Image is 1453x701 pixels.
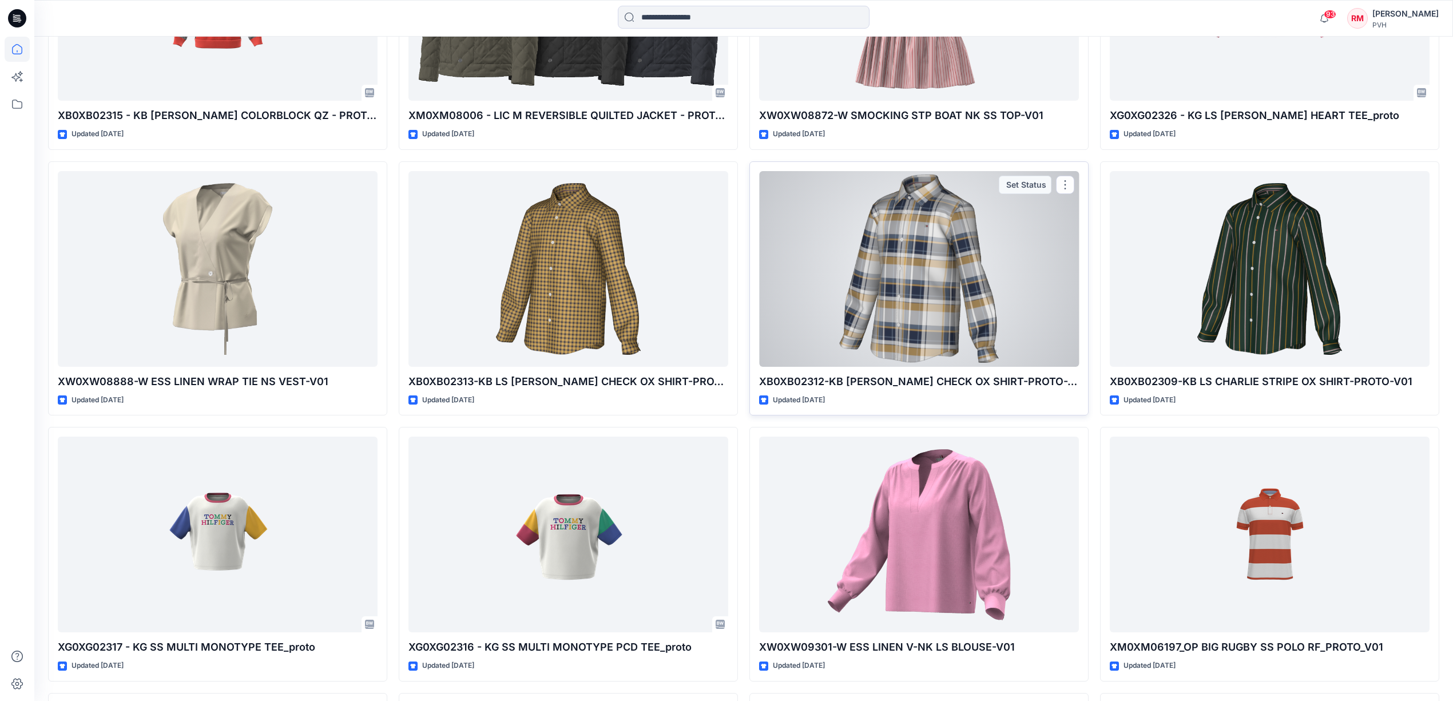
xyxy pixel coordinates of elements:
[58,639,378,655] p: XG0XG02317 - KG SS MULTI MONOTYPE TEE_proto
[759,437,1079,632] a: XW0XW09301-W ESS LINEN V-NK LS BLOUSE-V01
[1372,21,1439,29] div: PVH
[58,171,378,367] a: XW0XW08888-W ESS LINEN WRAP TIE NS VEST-V01
[1110,374,1430,390] p: XB0XB02309-KB LS CHARLIE STRIPE OX SHIRT-PROTO-V01
[58,437,378,632] a: XG0XG02317 - KG SS MULTI MONOTYPE TEE_proto
[58,374,378,390] p: XW0XW08888-W ESS LINEN WRAP TIE NS VEST-V01
[759,639,1079,655] p: XW0XW09301-W ESS LINEN V-NK LS BLOUSE-V01
[759,374,1079,390] p: XB0XB02312-KB [PERSON_NAME] CHECK OX SHIRT-PROTO-V01
[422,128,474,140] p: Updated [DATE]
[773,128,825,140] p: Updated [DATE]
[1110,171,1430,367] a: XB0XB02309-KB LS CHARLIE STRIPE OX SHIRT-PROTO-V01
[422,394,474,406] p: Updated [DATE]
[72,128,124,140] p: Updated [DATE]
[72,394,124,406] p: Updated [DATE]
[773,394,825,406] p: Updated [DATE]
[1124,128,1176,140] p: Updated [DATE]
[422,660,474,672] p: Updated [DATE]
[1124,660,1176,672] p: Updated [DATE]
[408,171,728,367] a: XB0XB02313-KB LS TOMMY CHECK OX SHIRT-PROTO-V01
[1347,8,1368,29] div: RM
[759,171,1079,367] a: XB0XB02312-KB LS MILLS CHECK OX SHIRT-PROTO-V01
[408,374,728,390] p: XB0XB02313-KB LS [PERSON_NAME] CHECK OX SHIRT-PROTO-V01
[408,108,728,124] p: XM0XM08006 - LIC M REVERSIBLE QUILTED JACKET - PROTO - V01
[1324,10,1336,19] span: 93
[408,639,728,655] p: XG0XG02316 - KG SS MULTI MONOTYPE PCD TEE_proto
[759,108,1079,124] p: XW0XW08872-W SMOCKING STP BOAT NK SS TOP-V01
[58,108,378,124] p: XB0XB02315 - KB [PERSON_NAME] COLORBLOCK QZ - PROTO - V01
[408,437,728,632] a: XG0XG02316 - KG SS MULTI MONOTYPE PCD TEE_proto
[1110,639,1430,655] p: XM0XM06197_OP BIG RUGBY SS POLO RF_PROTO_V01
[1124,394,1176,406] p: Updated [DATE]
[773,660,825,672] p: Updated [DATE]
[1372,7,1439,21] div: [PERSON_NAME]
[72,660,124,672] p: Updated [DATE]
[1110,108,1430,124] p: XG0XG02326 - KG LS [PERSON_NAME] HEART TEE_proto
[1110,437,1430,632] a: XM0XM06197_OP BIG RUGBY SS POLO RF_PROTO_V01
